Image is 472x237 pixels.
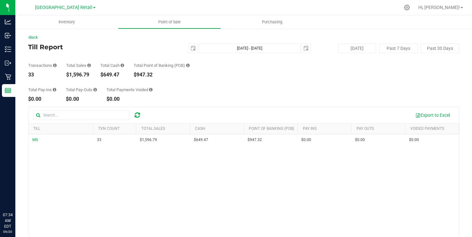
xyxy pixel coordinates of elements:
[186,63,190,67] i: Sum of the successful, non-voided point-of-banking payment transaction amounts, both via payment ...
[15,15,118,29] a: Inventory
[33,110,129,120] input: Search...
[303,126,317,131] a: Pay Ins
[5,19,11,25] inline-svg: Analytics
[134,63,190,67] div: Total Point of Banking (POB)
[5,60,11,66] inline-svg: Outbound
[106,88,153,92] div: Total Payments Voided
[248,137,262,143] span: $947.32
[194,137,208,143] span: $649.47
[98,126,120,131] a: TXN Count
[195,126,205,131] a: Cash
[5,46,11,52] inline-svg: Inventory
[338,43,376,53] button: [DATE]
[134,72,190,77] div: $947.32
[19,185,27,193] iframe: Resource center unread badge
[93,88,97,92] i: Sum of all cash pay-outs removed from tills within the date range.
[50,19,83,25] span: Inventory
[301,137,311,143] span: $0.00
[28,72,57,77] div: 33
[357,126,374,131] a: Pay Outs
[35,5,92,10] span: [GEOGRAPHIC_DATA] Retail
[5,32,11,39] inline-svg: Inbound
[409,137,419,143] span: $0.00
[150,19,189,25] span: Point of Sale
[97,137,101,143] span: 33
[66,72,91,77] div: $1,596.79
[28,43,172,51] h4: Till Report
[411,110,454,121] button: Export to Excel
[100,63,124,67] div: Total Cash
[28,88,56,92] div: Total Pay-Ins
[28,63,57,67] div: Transactions
[421,43,459,53] button: Past 30 Days
[106,97,153,102] div: $0.00
[149,88,153,92] i: Sum of all voided payment transaction amounts (excluding tips and transaction fees) within the da...
[66,88,97,92] div: Total Pay-Outs
[32,138,38,142] span: MG
[379,43,418,53] button: Past 7 Days
[118,15,221,29] a: Point of Sale
[6,186,26,205] iframe: Resource center
[141,126,165,131] a: Total Sales
[53,88,56,92] i: Sum of all cash pay-ins added to tills within the date range.
[66,63,91,67] div: Total Sales
[189,44,198,53] span: select
[140,137,157,143] span: $1,596.79
[221,15,324,29] a: Purchasing
[5,87,11,94] inline-svg: Reports
[87,63,91,67] i: Sum of all successful, non-voided payment transaction amounts (excluding tips and transaction fee...
[5,74,11,80] inline-svg: Retail
[3,229,12,234] p: 09/20
[410,126,444,131] a: Voided Payments
[253,19,291,25] span: Purchasing
[355,137,365,143] span: $0.00
[121,63,124,67] i: Sum of all successful, non-voided cash payment transaction amounts (excluding tips and transactio...
[66,97,97,102] div: $0.00
[418,5,460,10] span: Hi, [PERSON_NAME]!
[3,212,12,229] p: 07:34 AM EDT
[28,97,56,102] div: $0.00
[53,63,57,67] i: Count of all successful payment transactions, possibly including voids, refunds, and cash-back fr...
[403,4,411,11] div: Manage settings
[28,35,38,40] a: Back
[33,126,40,131] a: Till
[302,44,311,53] span: select
[249,126,294,131] a: Point of Banking (POB)
[100,72,124,77] div: $649.47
